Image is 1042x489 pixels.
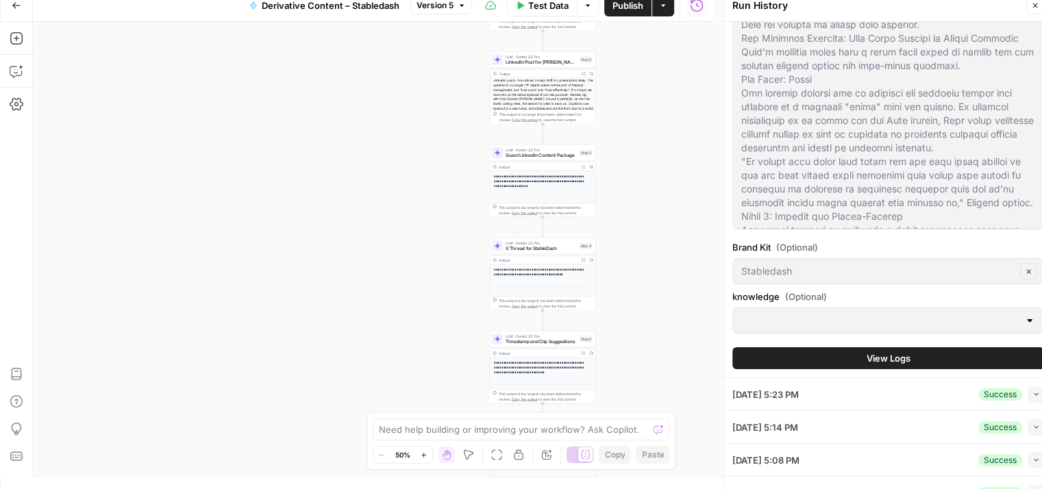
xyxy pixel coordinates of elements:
span: Copy the output [512,211,538,215]
span: Copy the output [512,304,538,308]
div: Success [978,454,1022,466]
div: <linkedin-post> I've noticed a major shift in conversations lately. The question is no longer *if... [490,78,595,147]
span: Paste [641,449,664,461]
button: Paste [636,446,669,464]
div: Output [499,71,577,77]
span: LLM · Gemini 2.5 Pro [506,240,577,246]
span: View Logs [867,351,910,365]
span: Copy the output [512,25,538,29]
div: Step 2 [580,57,593,63]
div: This output is too large & has been abbreviated for review. to view the full content. [499,205,593,216]
div: This output is too large & has been abbreviated for review. to view the full content. [499,112,593,123]
span: 50% [395,449,410,460]
g: Edge from step_1 to step_2 [542,31,544,51]
span: LLM · Gemini 2.5 Pro [506,334,577,339]
span: LLM · Gemini 2.5 Pro [506,54,577,60]
button: Copy [599,446,630,464]
span: LinkedIn Post for [PERSON_NAME] [506,59,577,66]
input: Stabledash [741,264,1016,278]
span: Guest LinkedIn Content Package [506,152,577,159]
div: Output [499,164,577,170]
div: Step 5 [580,336,593,342]
span: Copy the output [512,397,538,401]
span: [DATE] 5:23 PM [732,388,799,401]
div: LLM · Gemini 2.5 ProLinkedIn Post for [PERSON_NAME]Step 2Output<linkedin-post> I've noticed a maj... [490,51,596,124]
span: X Thread for StableDash [506,245,577,252]
div: Step 4 [580,243,593,249]
g: Edge from step_4 to step_5 [542,310,544,330]
div: Output [499,351,577,356]
span: LLM · Gemini 2.5 Pro [506,147,577,153]
div: This output is too large & has been abbreviated for review. to view the full content. [499,18,593,29]
div: Success [978,388,1022,401]
span: Timestamp and Clip Suggestions [506,338,577,345]
span: [DATE] 5:14 PM [732,421,798,434]
span: [DATE] 5:08 PM [732,453,799,467]
span: Copy the output [512,118,538,122]
span: (Optional) [776,240,818,254]
div: This output is too large & has been abbreviated for review. to view the full content. [499,298,593,309]
g: Edge from step_3 to step_4 [542,217,544,237]
div: This output is too large & has been abbreviated for review. to view the full content. [499,391,593,402]
div: Success [978,421,1022,434]
div: Step 3 [580,150,593,156]
div: Output [499,258,577,263]
g: Edge from step_2 to step_3 [542,124,544,144]
span: Copy [604,449,625,461]
span: (Optional) [785,290,827,303]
